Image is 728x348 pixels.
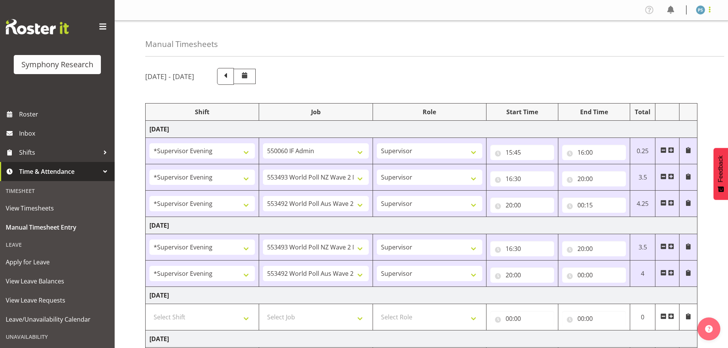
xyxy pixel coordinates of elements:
input: Click to select... [490,311,554,326]
input: Click to select... [490,171,554,186]
a: View Leave Requests [2,291,113,310]
div: Role [377,107,482,117]
input: Click to select... [490,241,554,256]
span: Apply for Leave [6,256,109,268]
div: End Time [562,107,626,117]
a: Leave/Unavailability Calendar [2,310,113,329]
img: help-xxl-2.png [705,325,713,333]
td: [DATE] [146,287,697,304]
h4: Manual Timesheets [145,40,218,49]
input: Click to select... [562,311,626,326]
h5: [DATE] - [DATE] [145,72,194,81]
input: Click to select... [490,197,554,213]
img: Rosterit website logo [6,19,69,34]
input: Click to select... [562,267,626,283]
td: 3.5 [630,164,655,191]
span: View Timesheets [6,202,109,214]
img: paul-s-stoneham1982.jpg [696,5,705,15]
td: 0.25 [630,138,655,164]
input: Click to select... [490,267,554,283]
span: View Leave Requests [6,295,109,306]
div: Symphony Research [21,59,93,70]
input: Click to select... [562,145,626,160]
a: View Leave Balances [2,272,113,291]
td: [DATE] [146,330,697,348]
td: 4 [630,261,655,287]
div: Start Time [490,107,554,117]
input: Click to select... [490,145,554,160]
td: [DATE] [146,217,697,234]
span: Shifts [19,147,99,158]
span: View Leave Balances [6,275,109,287]
td: 0 [630,304,655,330]
td: 4.25 [630,191,655,217]
span: Time & Attendance [19,166,99,177]
span: Feedback [717,155,724,182]
div: Leave [2,237,113,253]
td: 3.5 [630,234,655,261]
button: Feedback - Show survey [713,148,728,200]
div: Job [263,107,368,117]
span: Roster [19,108,111,120]
div: Unavailability [2,329,113,345]
a: Manual Timesheet Entry [2,218,113,237]
span: Inbox [19,128,111,139]
input: Click to select... [562,241,626,256]
span: Manual Timesheet Entry [6,222,109,233]
a: View Timesheets [2,199,113,218]
div: Timesheet [2,183,113,199]
input: Click to select... [562,171,626,186]
td: [DATE] [146,121,697,138]
a: Apply for Leave [2,253,113,272]
div: Total [634,107,652,117]
span: Leave/Unavailability Calendar [6,314,109,325]
input: Click to select... [562,197,626,213]
div: Shift [149,107,255,117]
